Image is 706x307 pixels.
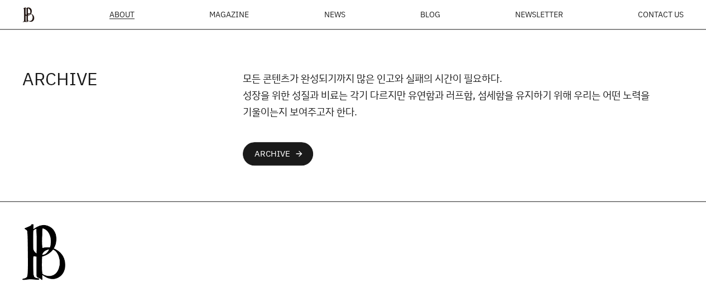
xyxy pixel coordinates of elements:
[324,11,345,18] a: NEWS
[515,11,563,18] a: NEWSLETTER
[209,11,249,18] div: MAGAZINE
[22,224,65,280] img: 0afca24db3087.png
[22,7,35,22] img: ba379d5522eb3.png
[254,149,290,158] div: ARCHIVE
[243,70,684,120] p: 모든 콘텐츠가 완성되기까지 많은 인고와 실패의 시간이 필요하다. 성장을 위한 성질과 비료는 각기 다르지만 유연함과 러프함, 섬세함을 유지하기 위해 우리는 어떤 노력을 기울이는...
[638,11,684,18] a: CONTACT US
[22,70,243,87] h4: ARCHIVE
[109,11,135,19] a: ABOUT
[420,11,440,18] a: BLOG
[243,142,313,165] a: ARCHIVEarrow_forward
[295,149,304,158] div: arrow_forward
[109,11,135,18] span: ABOUT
